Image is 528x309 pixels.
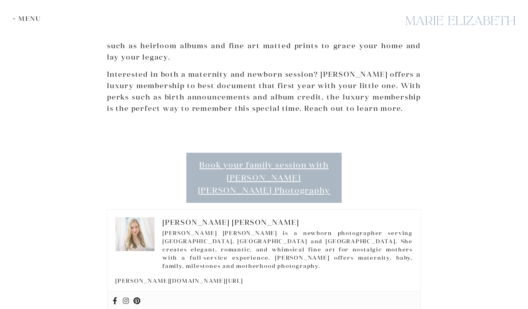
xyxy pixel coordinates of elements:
[133,297,140,305] a: Pinterest
[115,277,243,284] a: [PERSON_NAME][DOMAIN_NAME][URL]
[122,297,129,305] a: Instagram
[107,69,421,114] p: Interested in both a maternity and newborn session? [PERSON_NAME] offers a luxury membership to b...
[115,217,155,251] img: Dc Newborn Photographer - Marie Elizabeth Photography
[115,229,413,270] p: [PERSON_NAME] [PERSON_NAME] is a newborn photographer serving [GEOGRAPHIC_DATA], [GEOGRAPHIC_DATA...
[162,218,299,227] a: [PERSON_NAME] [PERSON_NAME]
[111,297,118,305] a: Facebook
[186,153,342,203] a: Book your family session with [PERSON_NAME] [PERSON_NAME] Photography
[13,15,45,22] div: + Menu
